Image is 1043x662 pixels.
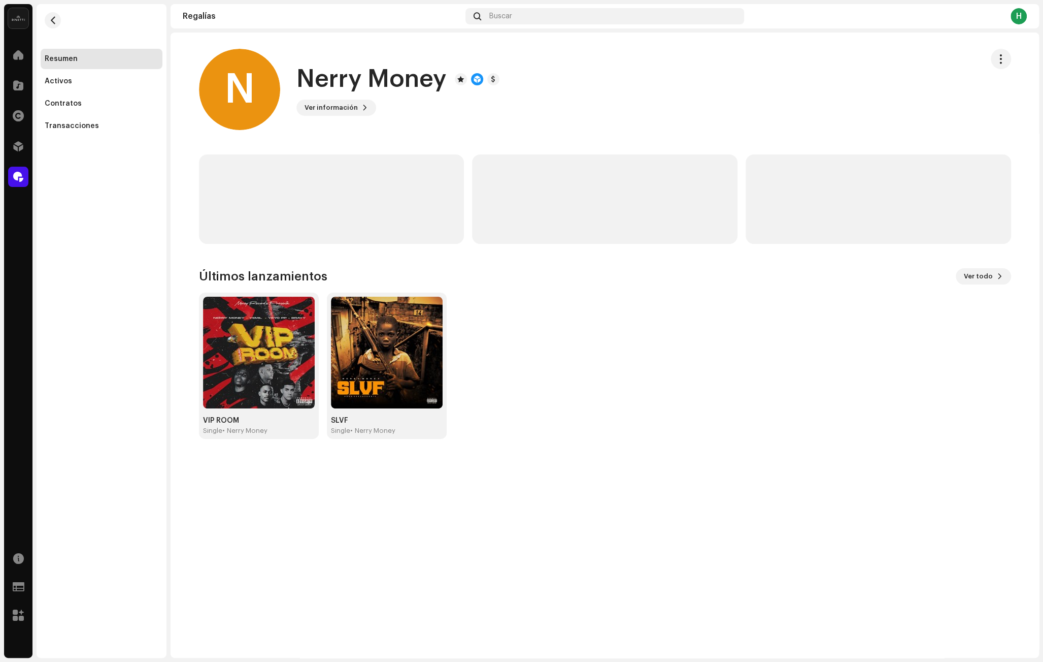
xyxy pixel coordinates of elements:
[45,55,78,63] div: Resumen
[41,49,162,69] re-m-nav-item: Resumen
[203,427,222,435] div: Single
[305,98,358,118] span: Ver información
[222,427,267,435] div: • Nerry Money
[296,100,376,116] button: Ver información
[199,49,280,130] div: N
[331,417,443,425] div: SLVF
[45,100,82,108] div: Contratos
[964,266,993,287] span: Ver todo
[331,297,443,408] img: d204bd25-ddf3-456a-93b9-f4d13f360342
[331,427,350,435] div: Single
[489,12,512,20] span: Buscar
[183,12,461,20] div: Regalías
[41,116,162,136] re-m-nav-item: Transacciones
[203,417,315,425] div: VIP ROOM
[199,268,327,285] h3: Últimos lanzamientos
[203,297,315,408] img: c2e76416-9a7f-4fe5-ba21-fa65ca856905
[8,8,28,28] img: 02a7c2d3-3c89-4098-b12f-2ff2945c95ee
[296,63,447,96] h1: Nerry Money
[45,122,99,130] div: Transacciones
[45,77,72,85] div: Activos
[41,93,162,114] re-m-nav-item: Contratos
[41,71,162,91] re-m-nav-item: Activos
[350,427,395,435] div: • Nerry Money
[1011,8,1027,24] div: H
[956,268,1011,285] button: Ver todo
